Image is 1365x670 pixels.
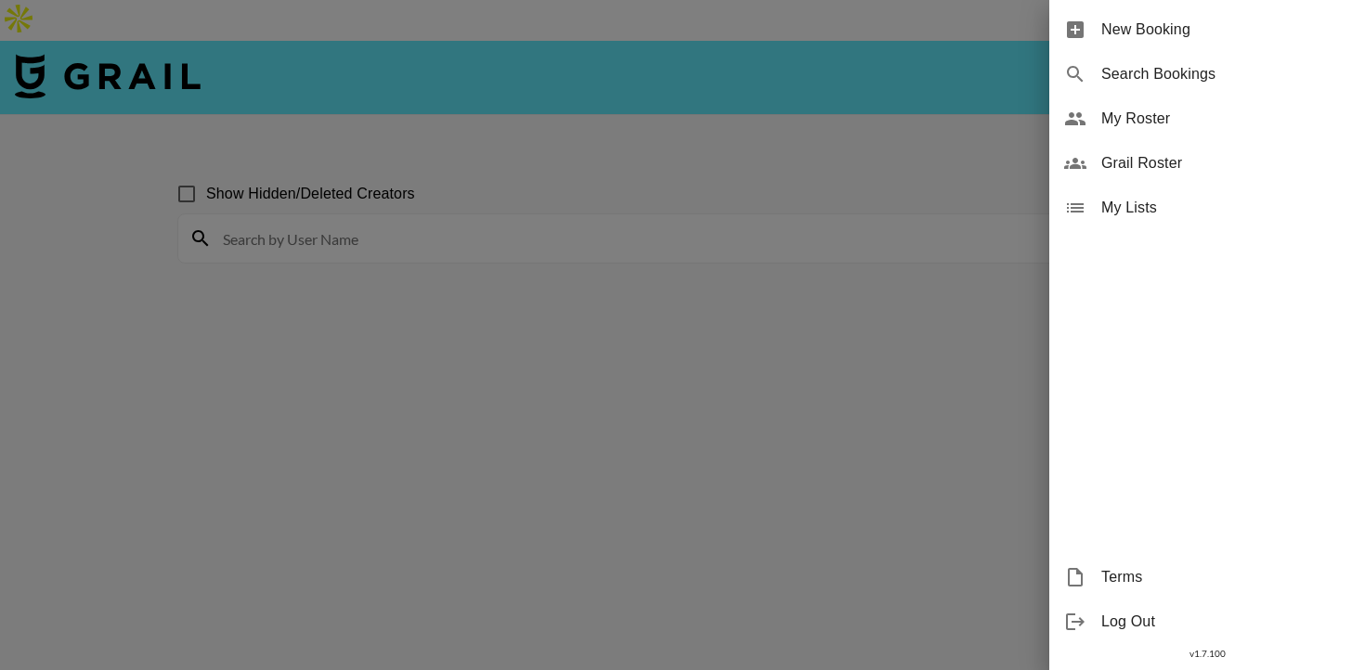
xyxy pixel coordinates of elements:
[1049,52,1365,97] div: Search Bookings
[1049,555,1365,599] div: Terms
[1049,97,1365,141] div: My Roster
[1101,197,1350,219] span: My Lists
[1101,152,1350,174] span: Grail Roster
[1101,566,1350,588] span: Terms
[1049,141,1365,186] div: Grail Roster
[1101,108,1350,130] span: My Roster
[1101,63,1350,85] span: Search Bookings
[1049,644,1365,664] div: v 1.7.100
[1049,599,1365,644] div: Log Out
[1049,186,1365,230] div: My Lists
[1101,611,1350,633] span: Log Out
[1101,19,1350,41] span: New Booking
[1049,7,1365,52] div: New Booking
